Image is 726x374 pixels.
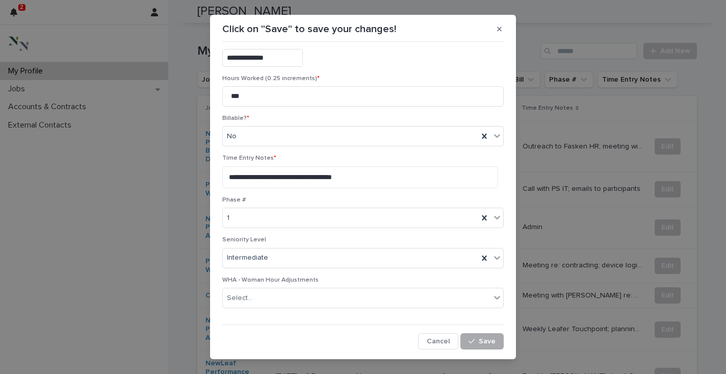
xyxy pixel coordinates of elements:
[427,338,450,345] span: Cancel
[227,213,229,223] span: 1
[418,333,458,350] button: Cancel
[222,237,266,243] span: Seniority Level
[227,131,237,142] span: No
[222,155,276,161] span: Time Entry Notes
[222,115,249,121] span: Billable?
[460,333,504,350] button: Save
[222,23,396,35] p: Click on "Save" to save your changes!
[227,293,252,304] div: Select...
[479,338,496,345] span: Save
[222,277,319,283] span: WHA - Woman Hour Adjustments
[222,197,246,203] span: Phase #
[222,76,320,82] span: Hours Worked (0.25 increments)
[227,253,268,263] span: Intermediate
